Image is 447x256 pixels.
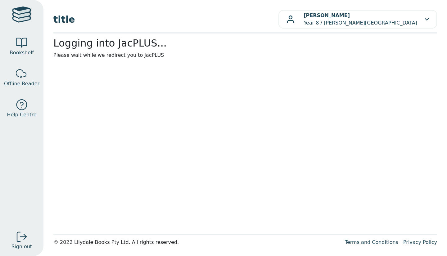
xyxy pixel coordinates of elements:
span: title [53,12,278,26]
span: Offline Reader [4,80,39,88]
p: Please wait while we redirect you to JacPLUS [53,52,437,59]
a: Privacy Policy [403,239,437,245]
button: [PERSON_NAME]Year 8 / [PERSON_NAME][GEOGRAPHIC_DATA] [278,10,437,29]
span: Bookshelf [10,49,34,56]
p: Year 8 / [PERSON_NAME][GEOGRAPHIC_DATA] [304,12,417,27]
h2: Logging into JacPLUS... [53,37,437,49]
div: © 2022 Lilydale Books Pty Ltd. All rights reserved. [53,239,340,246]
span: Sign out [11,243,32,250]
a: Terms and Conditions [345,239,398,245]
span: Help Centre [7,111,36,119]
b: [PERSON_NAME] [304,12,350,18]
